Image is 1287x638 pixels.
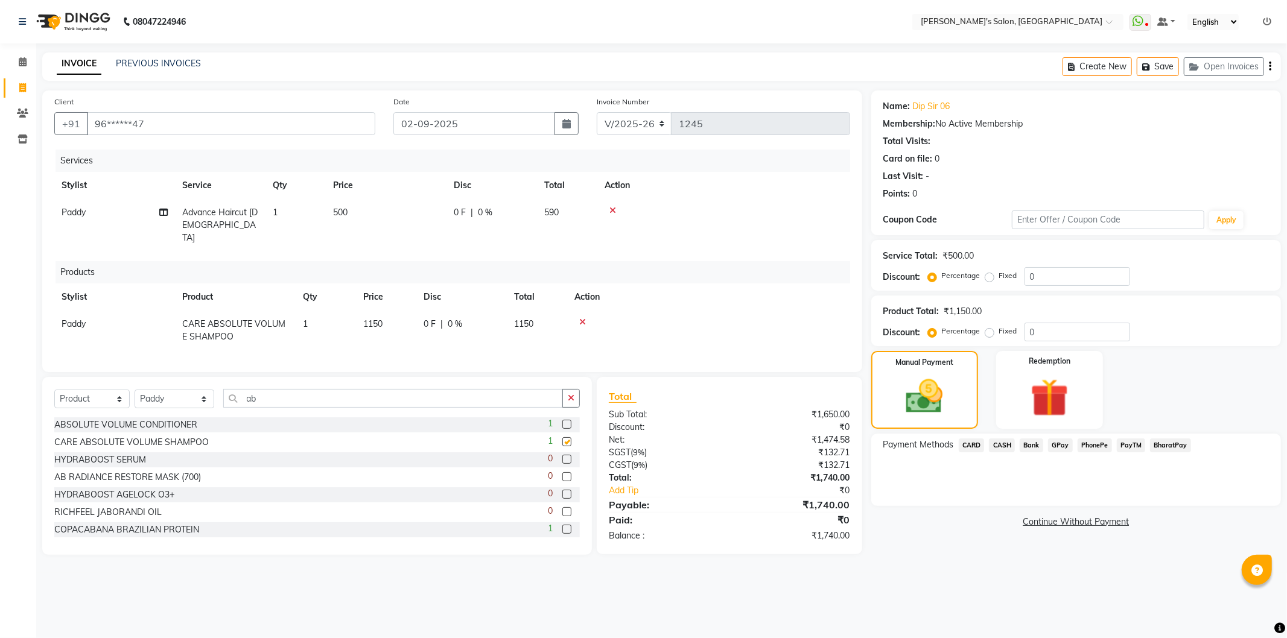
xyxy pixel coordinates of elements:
div: ( ) [600,459,729,472]
div: ₹1,740.00 [729,529,859,542]
span: 1 [548,435,553,447]
div: ABSOLUTE VOLUME CONDITIONER [54,418,197,431]
div: ₹0 [751,484,859,497]
span: | [471,206,473,219]
div: CARE ABSOLUTE VOLUME SHAMPOO [54,436,209,449]
span: CASH [989,438,1015,452]
label: Redemption [1029,356,1070,367]
span: Total [609,390,637,403]
th: Disc [416,283,507,311]
div: Name: [883,100,910,113]
th: Action [597,172,850,199]
span: 0 % [478,206,492,219]
button: Create New [1063,57,1132,76]
div: Membership: [883,118,936,130]
a: INVOICE [57,53,101,75]
div: Last Visit: [883,170,924,183]
th: Price [356,283,416,311]
span: Advance Haircut [DEMOGRAPHIC_DATA] [182,207,258,243]
th: Product [175,283,296,311]
th: Service [175,172,265,199]
label: Percentage [942,326,980,336]
div: Net: [600,434,729,446]
span: 0 [548,470,553,482]
div: Discount: [883,271,921,283]
div: HYDRABOOST SERUM [54,453,146,466]
span: BharatPay [1150,438,1191,452]
div: ₹500.00 [943,250,974,262]
span: CARE ABSOLUTE VOLUME SHAMPOO [182,318,285,342]
th: Stylist [54,283,175,311]
span: 500 [333,207,348,218]
div: HYDRABOOST AGELOCK O3+ [54,488,174,501]
div: ₹132.71 [729,446,859,459]
span: | [440,318,443,330]
th: Total [537,172,597,199]
span: PayTM [1117,438,1146,452]
div: Balance : [600,529,729,542]
span: 1 [273,207,278,218]
div: Total Visits: [883,135,931,148]
span: 9% [633,447,644,457]
span: GPay [1048,438,1073,452]
img: logo [31,5,113,39]
span: CGST [609,460,631,470]
label: Fixed [999,326,1017,336]
div: Services [56,150,859,172]
div: ₹1,150.00 [944,305,982,318]
button: Save [1137,57,1179,76]
div: Card on file: [883,153,933,165]
th: Qty [265,172,326,199]
span: 0 % [448,318,462,330]
span: Paddy [62,207,86,218]
span: Paddy [62,318,86,329]
span: 1 [548,522,553,535]
a: Add Tip [600,484,751,497]
span: 9% [634,460,645,470]
input: Enter Offer / Coupon Code [1012,210,1205,229]
div: 0 [913,188,918,200]
div: 0 [935,153,940,165]
span: 0 [548,505,553,517]
div: Payable: [600,497,729,512]
div: Points: [883,188,910,200]
span: 0 [548,487,553,500]
div: ₹1,740.00 [729,472,859,484]
label: Date [393,96,410,107]
a: PREVIOUS INVOICES [116,58,201,69]
span: 0 [548,452,553,465]
span: CARD [959,438,985,452]
div: COPACABANA BRAZILIAN PROTEIN [54,523,199,536]
div: Product Total: [883,305,939,318]
span: 1 [548,417,553,430]
label: Percentage [942,270,980,281]
div: ( ) [600,446,729,459]
div: ₹0 [729,513,859,527]
div: Discount: [600,421,729,434]
button: Open Invoices [1184,57,1264,76]
th: Qty [296,283,356,311]
div: ₹1,474.58 [729,434,859,446]
div: Service Total: [883,250,938,262]
span: 1 [303,318,308,329]
th: Total [507,283,567,311]
button: +91 [54,112,88,135]
div: Discount: [883,326,921,339]
div: ₹1,740.00 [729,497,859,512]
div: RICHFEEL JABORANDI OIL [54,506,162,519]
img: _cash.svg [894,375,955,418]
input: Search or Scan [223,389,563,408]
th: Stylist [54,172,175,199]
span: 0 F [424,318,436,330]
div: Coupon Code [883,213,1012,226]
button: Apply [1209,211,1244,229]
b: 08047224946 [133,5,186,39]
div: - [926,170,930,183]
span: Bank [1020,438,1043,452]
th: Price [326,172,446,199]
span: 590 [544,207,559,218]
div: Sub Total: [600,408,729,421]
img: _gift.svg [1018,374,1081,422]
div: Total: [600,472,729,484]
th: Disc [446,172,537,199]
